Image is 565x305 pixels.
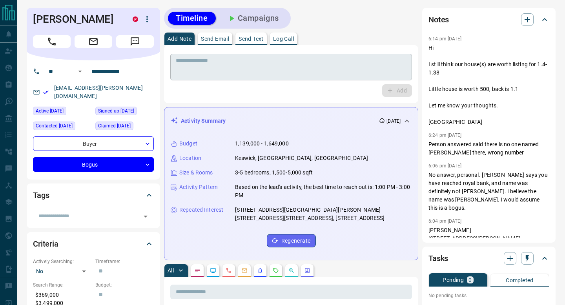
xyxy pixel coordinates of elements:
p: Person answered said there is no one named [PERSON_NAME] there, wrong number [428,140,549,157]
h2: Tasks [428,252,448,265]
p: Activity Pattern [179,183,218,191]
p: 3-5 bedrooms, 1,500-5,000 sqft [235,169,313,177]
h1: [PERSON_NAME] [33,13,121,25]
h2: Tags [33,189,49,202]
span: Call [33,35,71,48]
p: Pending [443,277,464,283]
p: Size & Rooms [179,169,213,177]
div: Activity Summary[DATE] [171,114,412,128]
span: Message [116,35,154,48]
svg: Requests [273,267,279,274]
svg: Listing Alerts [257,267,263,274]
div: Tasks [428,249,549,268]
p: Location [179,154,201,162]
button: Timeline [168,12,216,25]
p: Keswick, [GEOGRAPHIC_DATA], [GEOGRAPHIC_DATA] [235,154,368,162]
div: Bogus [33,157,154,172]
svg: Emails [241,267,248,274]
svg: Agent Actions [304,267,310,274]
button: Regenerate [267,234,316,247]
p: Send Email [201,36,229,42]
p: Completed [506,278,534,283]
p: Repeated Interest [179,206,223,214]
span: Active [DATE] [36,107,64,115]
button: Open [140,211,151,222]
span: Email [75,35,112,48]
div: Tags [33,186,154,205]
p: 0 [468,277,472,283]
div: Tue Jun 03 2025 [33,122,91,133]
a: [EMAIL_ADDRESS][PERSON_NAME][DOMAIN_NAME] [54,85,143,99]
svg: Opportunities [288,267,295,274]
svg: Lead Browsing Activity [210,267,216,274]
div: Sun Jun 01 2025 [95,107,154,118]
p: [STREET_ADDRESS][GEOGRAPHIC_DATA][PERSON_NAME][STREET_ADDRESS][STREET_ADDRESS], [STREET_ADDRESS] [235,206,412,222]
p: Budget [179,140,197,148]
svg: Calls [226,267,232,274]
div: property.ca [133,16,138,22]
button: Open [75,67,85,76]
p: Send Text [239,36,264,42]
span: Claimed [DATE] [98,122,131,130]
div: Sun Aug 10 2025 [33,107,91,118]
p: Search Range: [33,281,91,289]
div: Sun Jun 01 2025 [95,122,154,133]
span: Contacted [DATE] [36,122,73,130]
p: Activity Summary [181,117,226,125]
p: 6:24 pm [DATE] [428,133,462,138]
p: [PERSON_NAME] [STREET_ADDRESS][PERSON_NAME] LT 71 PL [GEOGRAPHIC_DATA] ; [PERSON_NAME] Property R... [428,226,549,267]
p: Timeframe: [95,258,154,265]
p: All [168,268,174,273]
div: Criteria [33,234,154,253]
svg: Notes [194,267,200,274]
p: Based on the lead's activity, the best time to reach out is: 1:00 PM - 3:00 PM [235,183,412,200]
p: Add Note [168,36,191,42]
p: [DATE] [386,118,401,125]
p: Actively Searching: [33,258,91,265]
span: Signed up [DATE] [98,107,134,115]
button: Campaigns [219,12,287,25]
div: Buyer [33,136,154,151]
p: 6:14 pm [DATE] [428,36,462,42]
p: No answer, personal. [PERSON_NAME] says you have reached royal bank, and name was definitely not ... [428,171,549,212]
p: Hi I still think our house(s) are worth listing for 1.4- 1.38 Little house is worth 500, back is ... [428,44,549,126]
h2: Criteria [33,238,58,250]
p: 1,139,000 - 1,649,000 [235,140,289,148]
p: Budget: [95,281,154,289]
p: 6:04 pm [DATE] [428,218,462,224]
h2: Notes [428,13,449,26]
p: No pending tasks [428,290,549,301]
svg: Email Verified [43,89,49,95]
p: 6:06 pm [DATE] [428,163,462,169]
div: No [33,265,91,278]
div: Notes [428,10,549,29]
p: Log Call [273,36,294,42]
